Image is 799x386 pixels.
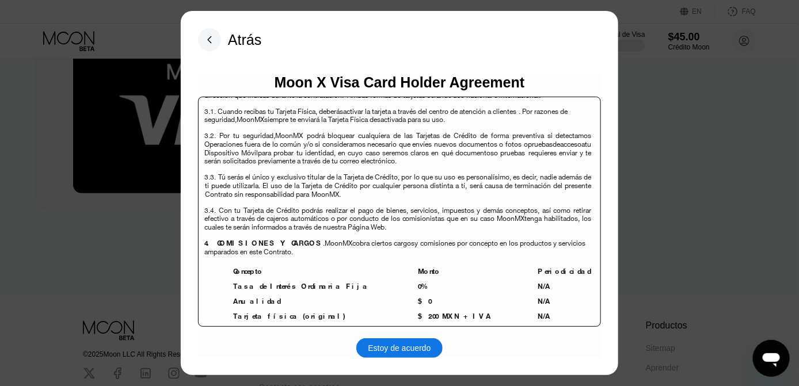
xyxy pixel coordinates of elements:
[528,139,553,149] span: pruebas
[204,148,258,158] span: Dispositivo Móvil
[414,238,418,248] span: y
[753,340,790,377] iframe: Botón para iniciar la ventana de mensajería
[538,265,591,278] td: Periodicidad
[352,238,414,248] span: cobra ciertos cargos
[323,238,325,248] span: .
[588,139,592,149] span: u
[233,309,417,323] td: Tarjeta física (original)
[204,172,591,198] span: 3.3. Tú serás el único y exclusivo titular de la Tarjeta de Crédito, por lo que su uso es persona...
[585,139,588,149] span: t
[204,238,323,248] span: 4. COMISIONES Y CARGOS
[561,139,582,149] span: acceso
[524,139,528,149] span: o
[582,139,585,149] span: a
[204,205,591,224] span: 3.4. Con tu Tarjeta de Crédito podrás realizar el pago de bienes, servicios, impuestos y demás co...
[204,148,592,166] span: requieres enviar y te serán solicitados previamente a través de tu correo electrónico
[228,32,261,48] div: Atrás
[418,324,537,338] td: $200 MXN + IVA
[204,131,275,140] span: 3.2. Por tu seguridad,
[233,324,417,338] td: Reposición de tarjeta física
[418,265,537,278] td: Monto
[538,309,591,323] td: N/A
[237,114,264,124] span: MoonMX
[343,106,516,116] span: activar la tarjeta a través del centro de atención a clientes
[538,324,591,338] td: N/A
[418,295,537,308] td: $0
[258,148,494,158] span: para probar tu identidad, en cuyo caso seremos claros en qué documentos
[204,238,585,257] span: comisiones por concepto en los productos y servicios amparados en este Contrato.
[538,295,591,308] td: N/A
[233,280,417,293] td: Tasa de Interés Ordinaria Fija
[395,156,397,166] span: .
[494,148,525,158] span: o pruebas
[356,338,443,358] div: Estoy de acuerdo
[368,343,431,353] div: Estoy de acuerdo
[418,309,537,323] td: $200 MXN + IVA
[325,238,352,248] span: MoonMX
[204,213,591,232] span: tenga habilitados, los cuales te serán informados a través de nuestra Página Web.
[339,189,341,199] span: .
[204,106,568,125] span: . Por razones de seguridad,
[204,131,592,149] span: podrá bloquear cualquiera de las Tarjetas de Crédito de forma preventiva si detectamos Operacione...
[311,189,339,199] span: MoonMX
[497,213,525,223] span: MoonMX
[198,28,261,51] div: Atrás
[264,114,445,124] span: siempre te enviará la Tarjeta Física desactivada para su uso.
[204,106,343,116] span: 3.1. Cuando recibas tu Tarjeta Física, deberás
[275,131,303,140] span: MoonMX
[233,265,417,278] td: Concepto
[538,280,591,293] td: N/A
[233,295,417,308] td: Anualidad
[275,74,525,91] div: Moon X Visa Card Holder Agreement
[418,280,537,293] td: 0%
[553,139,561,149] span: de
